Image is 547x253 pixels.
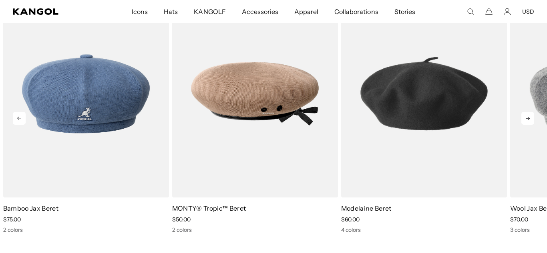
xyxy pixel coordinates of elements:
span: $50.00 [172,216,191,223]
span: $75.00 [3,216,21,223]
div: 4 colors [341,226,507,233]
a: Account [504,8,511,15]
span: $60.00 [341,216,360,223]
button: USD [522,8,534,15]
span: $70.00 [510,216,528,223]
a: Modelaine Beret [341,204,392,212]
button: Cart [485,8,493,15]
a: Bamboo Jax Beret [3,204,58,212]
div: 2 colors [3,226,169,233]
div: 2 colors [172,226,338,233]
a: MONTY® Tropic™ Beret [172,204,246,212]
summary: Search here [467,8,474,15]
a: Kangol [13,8,87,15]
